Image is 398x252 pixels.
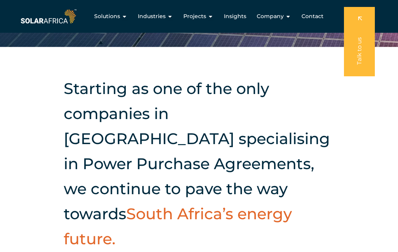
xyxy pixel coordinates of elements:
a: Contact [301,12,323,20]
nav: Menu [78,9,340,24]
span: Industries [138,12,166,20]
h2: Starting as one of the only companies in [GEOGRAPHIC_DATA] specialising in Power Purchase Agreeme... [64,76,334,251]
span: Projects [183,12,206,20]
span: Company [257,12,284,20]
span: South Africa’s energy future. [64,204,292,248]
a: Insights [224,12,246,20]
div: Menu Toggle [78,9,340,24]
span: Solutions [94,12,120,20]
